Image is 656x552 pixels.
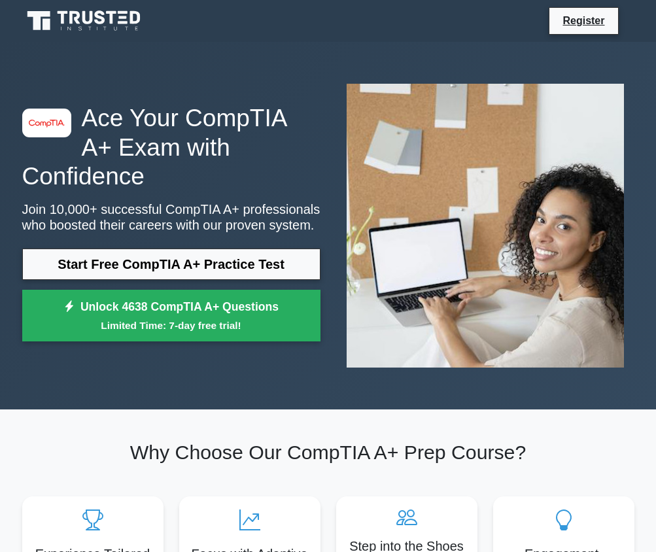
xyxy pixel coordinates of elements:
a: Start Free CompTIA A+ Practice Test [22,249,320,280]
p: Join 10,000+ successful CompTIA A+ professionals who boosted their careers with our proven system. [22,201,320,233]
a: Unlock 4638 CompTIA A+ QuestionsLimited Time: 7-day free trial! [22,290,320,342]
h1: Ace Your CompTIA A+ Exam with Confidence [22,103,320,190]
a: Register [555,12,612,29]
small: Limited Time: 7-day free trial! [39,318,304,333]
h2: Why Choose Our CompTIA A+ Prep Course? [22,441,634,464]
